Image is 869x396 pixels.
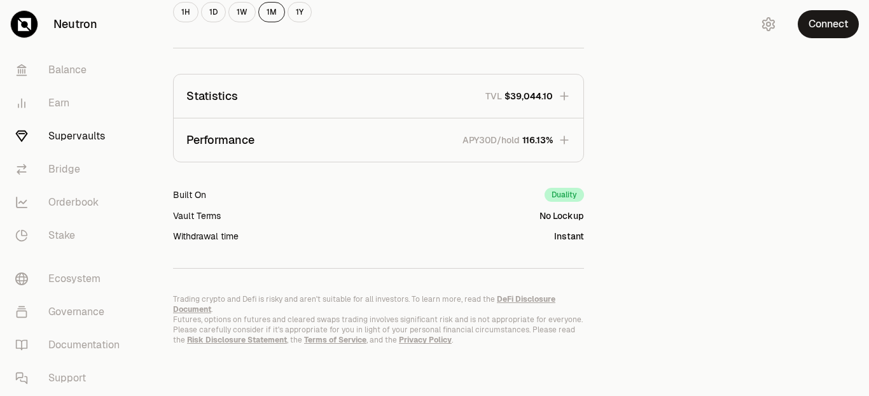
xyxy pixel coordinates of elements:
p: Performance [186,131,254,149]
span: 116.13% [522,134,553,146]
a: Terms of Service [304,335,366,345]
div: Withdrawal time [173,230,239,243]
a: Earn [5,87,137,120]
div: No Lockup [539,209,584,222]
p: APY30D/hold [462,134,520,146]
a: Documentation [5,329,137,362]
p: Statistics [186,87,238,105]
div: Instant [554,230,584,243]
button: Connect [798,10,859,38]
a: Balance [5,53,137,87]
a: Support [5,362,137,395]
div: Vault Terms [173,209,221,222]
button: PerformanceAPY30D/hold116.13% [174,118,583,162]
button: 1Y [288,2,312,22]
a: Privacy Policy [399,335,452,345]
a: Stake [5,219,137,252]
a: Supervaults [5,120,137,153]
p: Trading crypto and Defi is risky and aren't suitable for all investors. To learn more, read the . [173,294,584,315]
p: Futures, options on futures and cleared swaps trading involves significant risk and is not approp... [173,315,584,345]
p: TVL [485,90,502,103]
a: Risk Disclosure Statement [187,335,287,345]
a: DeFi Disclosure Document [173,294,555,315]
button: 1M [258,2,285,22]
button: StatisticsTVL$39,044.10 [174,74,583,118]
button: 1W [228,2,256,22]
button: 1D [201,2,226,22]
a: Ecosystem [5,262,137,295]
a: Orderbook [5,186,137,219]
a: Governance [5,295,137,329]
span: $39,044.10 [504,90,553,103]
button: 1H [173,2,198,22]
div: Duality [545,188,584,202]
div: Built On [173,188,206,201]
a: Bridge [5,153,137,186]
